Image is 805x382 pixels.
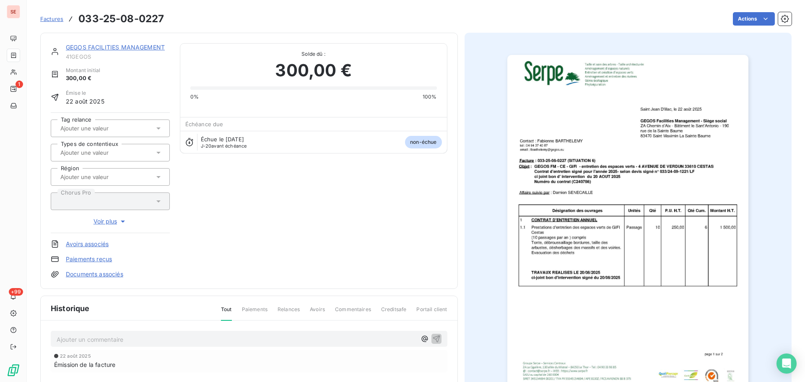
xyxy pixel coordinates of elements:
a: Factures [40,15,63,23]
span: Portail client [416,306,447,320]
img: Logo LeanPay [7,364,20,377]
input: Ajouter une valeur [60,125,144,132]
span: 41GEGOS [66,53,170,60]
a: Documents associés [66,270,123,278]
span: Relances [278,306,300,320]
h3: 033-25-08-0227 [78,11,164,26]
a: GEGOS FACILITIES MANAGEMENT [66,44,165,51]
span: +99 [9,288,23,296]
span: Échéance due [185,121,223,127]
a: Avoirs associés [66,240,109,248]
span: Historique [51,303,90,314]
span: non-échue [405,136,441,148]
span: 0% [190,93,199,101]
div: SE [7,5,20,18]
button: Voir plus [51,217,170,226]
input: Ajouter une valeur [60,173,144,181]
span: 100% [423,93,437,101]
span: Solde dû : [190,50,437,58]
button: Actions [733,12,775,26]
span: Émission de la facture [54,360,115,369]
div: Open Intercom Messenger [776,353,797,374]
span: 22 août 2025 [60,353,91,359]
span: 300,00 € [275,58,351,83]
span: Tout [221,306,232,321]
span: Avoirs [310,306,325,320]
span: Paiements [242,306,267,320]
span: J-20 [201,143,212,149]
span: avant échéance [201,143,247,148]
span: 22 août 2025 [66,97,104,106]
span: 300,00 € [66,74,100,83]
span: Émise le [66,89,104,97]
span: Commentaires [335,306,371,320]
span: Creditsafe [381,306,407,320]
span: Échue le [DATE] [201,136,244,143]
a: Paiements reçus [66,255,112,263]
span: Factures [40,16,63,22]
span: Voir plus [93,217,127,226]
span: Montant initial [66,67,100,74]
span: 1 [16,81,23,88]
input: Ajouter une valeur [60,149,144,156]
